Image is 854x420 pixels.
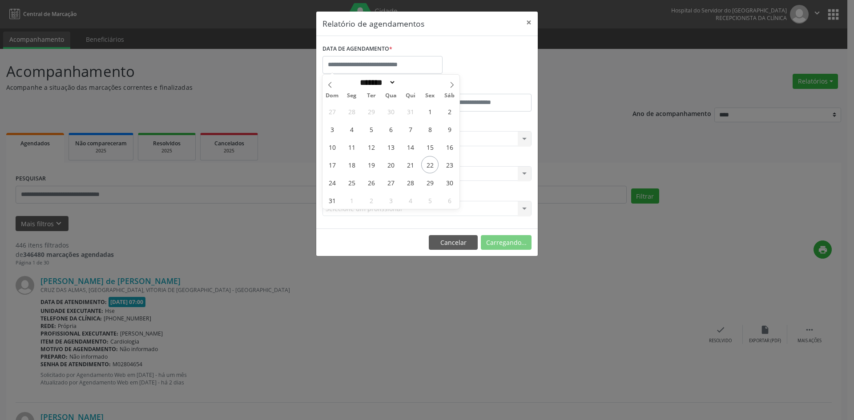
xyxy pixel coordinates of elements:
span: Setembro 6, 2025 [441,192,458,209]
span: Agosto 18, 2025 [343,156,360,173]
span: Sex [420,93,440,99]
select: Month [357,78,396,87]
span: Agosto 4, 2025 [343,120,360,138]
label: DATA DE AGENDAMENTO [322,42,392,56]
span: Setembro 5, 2025 [421,192,439,209]
span: Qui [401,93,420,99]
span: Ter [362,93,381,99]
input: Year [396,78,425,87]
span: Agosto 25, 2025 [343,174,360,191]
span: Julho 30, 2025 [382,103,399,120]
span: Agosto 22, 2025 [421,156,439,173]
span: Agosto 31, 2025 [323,192,341,209]
span: Setembro 1, 2025 [343,192,360,209]
span: Agosto 6, 2025 [382,120,399,138]
span: Julho 28, 2025 [343,103,360,120]
span: Agosto 11, 2025 [343,138,360,156]
span: Agosto 14, 2025 [402,138,419,156]
span: Agosto 16, 2025 [441,138,458,156]
button: Carregando... [481,235,532,250]
span: Agosto 5, 2025 [363,120,380,138]
span: Julho 31, 2025 [402,103,419,120]
label: ATÉ [429,80,532,94]
span: Agosto 27, 2025 [382,174,399,191]
span: Sáb [440,93,459,99]
span: Setembro 3, 2025 [382,192,399,209]
span: Seg [342,93,362,99]
span: Agosto 17, 2025 [323,156,341,173]
span: Agosto 9, 2025 [441,120,458,138]
h5: Relatório de agendamentos [322,18,424,29]
span: Qua [381,93,401,99]
span: Agosto 13, 2025 [382,138,399,156]
span: Agosto 7, 2025 [402,120,419,138]
span: Julho 29, 2025 [363,103,380,120]
span: Dom [322,93,342,99]
span: Agosto 15, 2025 [421,138,439,156]
span: Agosto 1, 2025 [421,103,439,120]
span: Agosto 2, 2025 [441,103,458,120]
button: Close [520,12,538,33]
span: Agosto 8, 2025 [421,120,439,138]
span: Agosto 10, 2025 [323,138,341,156]
span: Agosto 20, 2025 [382,156,399,173]
span: Setembro 2, 2025 [363,192,380,209]
span: Agosto 30, 2025 [441,174,458,191]
span: Agosto 23, 2025 [441,156,458,173]
span: Agosto 26, 2025 [363,174,380,191]
button: Cancelar [429,235,478,250]
span: Setembro 4, 2025 [402,192,419,209]
span: Agosto 3, 2025 [323,120,341,138]
span: Agosto 21, 2025 [402,156,419,173]
span: Julho 27, 2025 [323,103,341,120]
span: Agosto 19, 2025 [363,156,380,173]
span: Agosto 28, 2025 [402,174,419,191]
span: Agosto 12, 2025 [363,138,380,156]
span: Agosto 24, 2025 [323,174,341,191]
span: Agosto 29, 2025 [421,174,439,191]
